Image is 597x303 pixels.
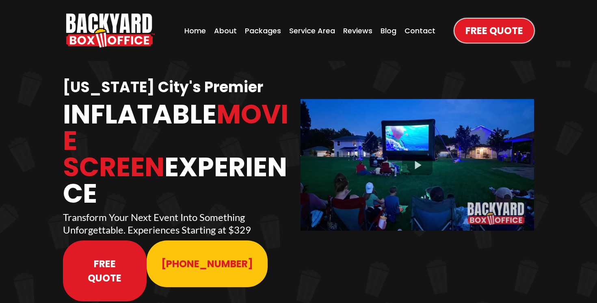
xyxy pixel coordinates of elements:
[66,13,155,48] a: https://www.backyardboxoffice.com
[78,257,132,285] span: Free Quote
[182,23,208,39] a: Home
[465,24,523,38] span: Free Quote
[66,13,155,48] img: Backyard Box Office
[287,23,337,39] a: Service Area
[378,23,399,39] a: Blog
[341,23,375,39] a: Reviews
[242,23,283,39] a: Packages
[402,23,438,39] a: Contact
[63,96,288,186] span: Movie Screen
[454,19,534,43] a: Free Quote
[63,211,296,236] p: Transform Your Next Event Into Something Unforgettable. Experiences Starting at $329
[63,240,147,301] a: Free Quote
[212,23,239,39] a: About
[161,257,253,271] span: [PHONE_NUMBER]
[147,240,268,287] a: 913-214-1202
[63,101,296,207] h1: Inflatable Experience
[63,78,296,97] h1: [US_STATE] City's Premier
